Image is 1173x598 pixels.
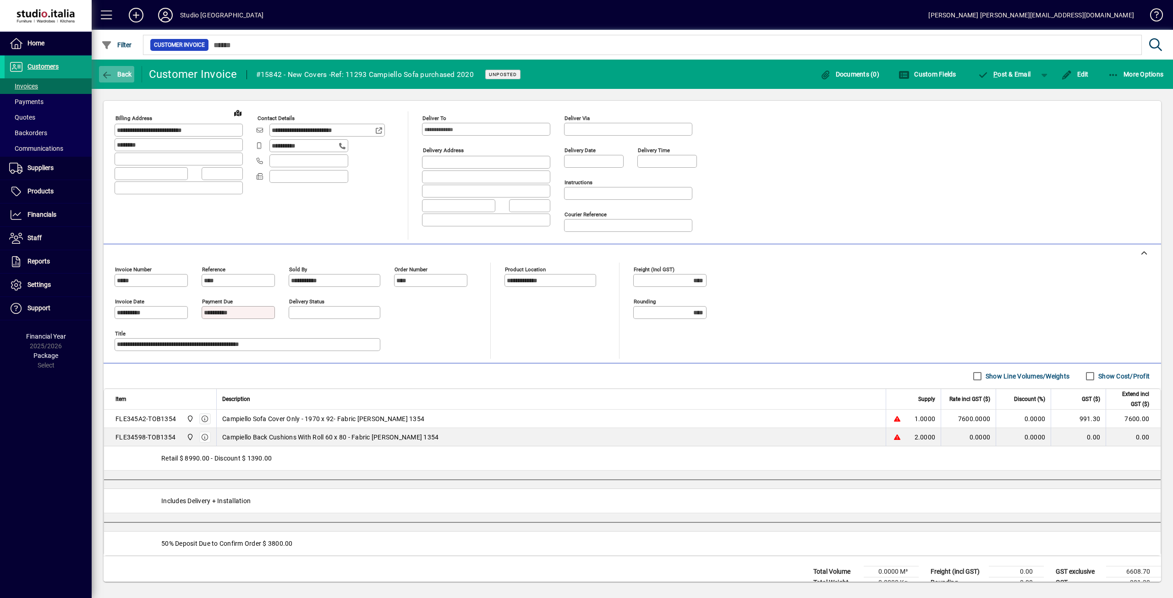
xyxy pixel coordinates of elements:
a: Suppliers [5,157,92,180]
app-page-header-button: Back [92,66,142,82]
a: Payments [5,94,92,110]
mat-label: Delivery date [565,147,596,154]
div: 50% Deposit Due to Confirm Order $ 3800.00 [104,532,1161,555]
div: [PERSON_NAME] [PERSON_NAME][EMAIL_ADDRESS][DOMAIN_NAME] [928,8,1134,22]
span: Settings [27,281,51,288]
td: 991.30 [1051,410,1106,428]
a: Staff [5,227,92,250]
span: Support [27,304,50,312]
span: 2.0000 [915,433,936,442]
button: Back [99,66,134,82]
mat-label: Title [115,330,126,337]
span: More Options [1108,71,1164,78]
span: Description [222,394,250,404]
a: Invoices [5,78,92,94]
a: Knowledge Base [1143,2,1162,32]
button: Filter [99,37,134,53]
span: Financials [27,211,56,218]
td: Total Volume [809,566,864,577]
span: Campiello Back Cushions With Roll 60 x 80 - Fabric [PERSON_NAME] 1354 [222,433,439,442]
span: Filter [101,41,132,49]
span: Home [27,39,44,47]
button: Post & Email [973,66,1036,82]
td: 6608.70 [1106,566,1161,577]
span: P [993,71,998,78]
span: Reports [27,258,50,265]
span: Invoices [9,82,38,90]
mat-label: Rounding [634,298,656,305]
td: 0.00 [989,566,1044,577]
mat-label: Invoice date [115,298,144,305]
div: FLE34598-TOB1354 [115,433,175,442]
div: 0.0000 [947,433,990,442]
span: Discount (%) [1014,394,1045,404]
span: Products [27,187,54,195]
span: Nugent Street [184,414,195,424]
span: Back [101,71,132,78]
label: Show Line Volumes/Weights [984,372,1069,381]
a: Quotes [5,110,92,125]
span: Staff [27,234,42,241]
td: 0.00 [989,577,1044,588]
div: #15842 - New Covers -Ref: 11293 Campiello Sofa purchased 2020 [256,67,474,82]
span: Extend incl GST ($) [1112,389,1149,409]
mat-label: Order number [395,266,428,273]
span: 1.0000 [915,414,936,423]
td: Freight (incl GST) [926,566,989,577]
span: Customers [27,63,59,70]
span: ost & Email [978,71,1031,78]
td: GST [1051,577,1106,588]
mat-label: Deliver To [422,115,446,121]
td: 0.00 [1106,428,1161,446]
a: Home [5,32,92,55]
td: 7600.00 [1106,410,1161,428]
td: 0.0000 Kg [864,577,919,588]
td: 0.00 [1051,428,1106,446]
span: Communications [9,145,63,152]
div: FLE345A2-TOB1354 [115,414,176,423]
span: Nugent Street [184,432,195,442]
a: Products [5,180,92,203]
button: Add [121,7,151,23]
mat-label: Product location [505,266,546,273]
mat-label: Deliver via [565,115,590,121]
button: Custom Fields [896,66,959,82]
button: More Options [1106,66,1166,82]
span: Financial Year [26,333,66,340]
mat-label: Payment due [202,298,233,305]
button: Documents (0) [817,66,882,82]
mat-label: Sold by [289,266,307,273]
mat-label: Instructions [565,179,592,186]
mat-label: Delivery status [289,298,324,305]
span: Custom Fields [899,71,956,78]
span: Documents (0) [820,71,879,78]
mat-label: Delivery time [638,147,670,154]
td: 0.0000 [996,410,1051,428]
td: Total Weight [809,577,864,588]
a: Financials [5,203,92,226]
td: GST exclusive [1051,566,1106,577]
td: 0.0000 M³ [864,566,919,577]
div: Studio [GEOGRAPHIC_DATA] [180,8,263,22]
span: Customer Invoice [154,40,205,49]
span: Campiello Sofa Cover Only - 1970 x 92- Fabric [PERSON_NAME] 1354 [222,414,424,423]
a: Reports [5,250,92,273]
td: 0.0000 [996,428,1051,446]
a: Backorders [5,125,92,141]
button: Profile [151,7,180,23]
span: Backorders [9,129,47,137]
span: Payments [9,98,44,105]
a: Communications [5,141,92,156]
span: Suppliers [27,164,54,171]
span: Rate incl GST ($) [949,394,990,404]
mat-label: Invoice number [115,266,152,273]
span: Item [115,394,126,404]
button: Edit [1059,66,1091,82]
span: GST ($) [1082,394,1100,404]
div: 7600.0000 [947,414,990,423]
div: Customer Invoice [149,67,237,82]
a: Support [5,297,92,320]
div: Includes Delivery + Installation [104,489,1161,513]
span: Edit [1061,71,1089,78]
mat-label: Reference [202,266,225,273]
